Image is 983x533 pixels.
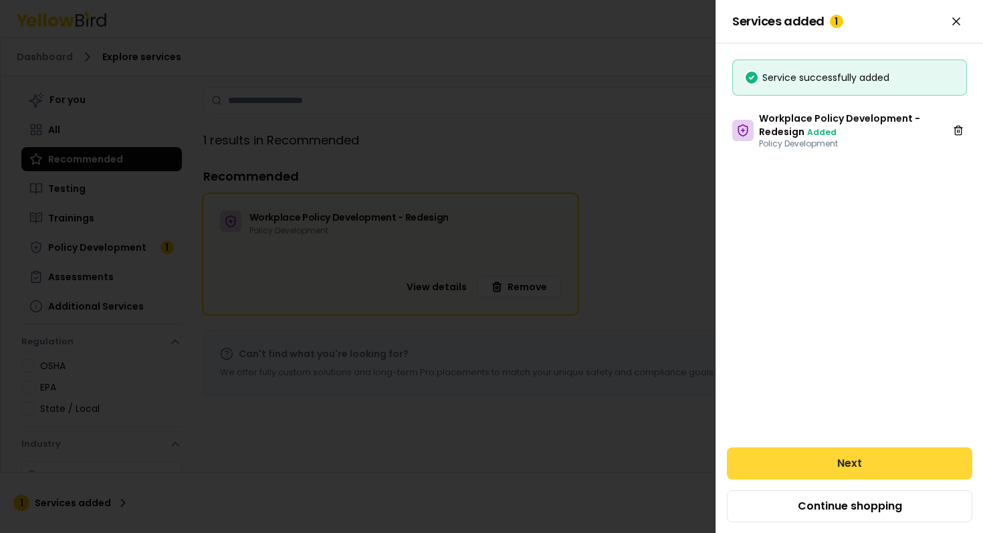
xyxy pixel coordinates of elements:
p: Policy Development [759,138,945,149]
button: Close [946,11,967,32]
div: 1 [830,15,843,28]
span: Added [807,126,837,138]
span: Services added [732,15,843,28]
button: Continue shopping [727,490,972,522]
div: Service successfully added [744,71,956,84]
h3: Workplace Policy Development - Redesign [759,112,945,138]
button: Next [727,447,972,479]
